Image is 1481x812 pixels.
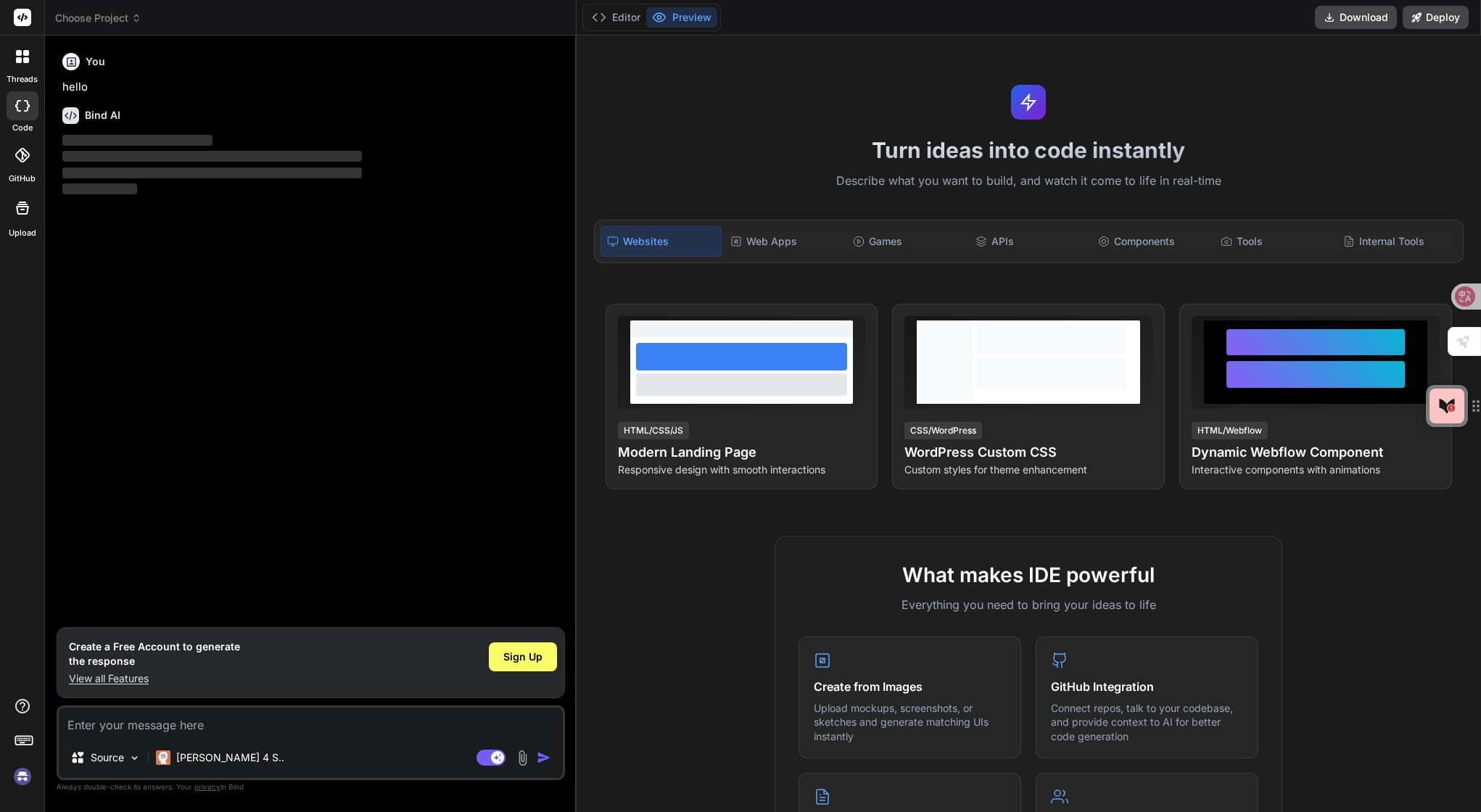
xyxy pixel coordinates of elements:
label: code [12,122,33,134]
span: ‌ [62,135,213,146]
h2: What makes IDE powerful [799,560,1258,590]
div: Websites [601,226,722,257]
h4: Create from Images [814,678,1006,695]
p: Interactive components with animations [1192,463,1440,477]
h4: GitHub Integration [1051,678,1243,695]
div: Components [1092,226,1212,257]
button: Preview [646,7,717,28]
h6: You [86,54,105,69]
label: threads [7,73,38,86]
p: Custom styles for theme enhancement [904,463,1152,477]
p: Describe what you want to build, and watch it come to life in real-time [585,172,1472,191]
p: [PERSON_NAME] 4 S.. [176,750,284,765]
button: Deploy [1403,6,1469,29]
button: Editor [586,7,646,28]
span: ‌ [62,183,137,194]
span: ‌ [62,151,362,162]
div: HTML/CSS/JS [618,422,689,439]
p: Connect repos, talk to your codebase, and provide context to AI for better code generation [1051,701,1243,744]
span: Choose Project [55,11,141,25]
div: Games [847,226,967,257]
img: Pick Models [128,752,141,764]
img: icon [537,750,551,765]
p: Upload mockups, screenshots, or sketches and generate matching UIs instantly [814,701,1006,744]
div: Web Apps [725,226,844,257]
div: Tools [1215,226,1334,257]
img: attachment [514,750,531,766]
div: Internal Tools [1337,226,1457,257]
p: Responsive design with smooth interactions [618,463,866,477]
span: ‌ [62,167,362,178]
h1: Create a Free Account to generate the response [69,639,240,668]
h4: Dynamic Webflow Component [1192,442,1440,463]
p: Everything you need to bring your ideas to life [799,596,1258,613]
p: Source [91,750,124,765]
div: HTML/Webflow [1192,422,1268,439]
h4: WordPress Custom CSS [904,442,1152,463]
img: Claude 4 Sonnet [156,750,170,765]
span: privacy [194,782,220,791]
p: hello [62,79,562,96]
h6: Bind AI [85,108,120,123]
h1: Turn ideas into code instantly [585,137,1472,163]
p: View all Features [69,671,240,686]
button: Download [1315,6,1397,29]
h4: Modern Landing Page [618,442,866,463]
div: CSS/WordPress [904,422,982,439]
span: Sign Up [503,650,543,664]
label: Upload [9,227,36,239]
label: GitHub [9,173,36,185]
div: APIs [970,226,1089,257]
p: Always double-check its answers. Your in Bind [57,780,565,794]
img: signin [10,764,35,789]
